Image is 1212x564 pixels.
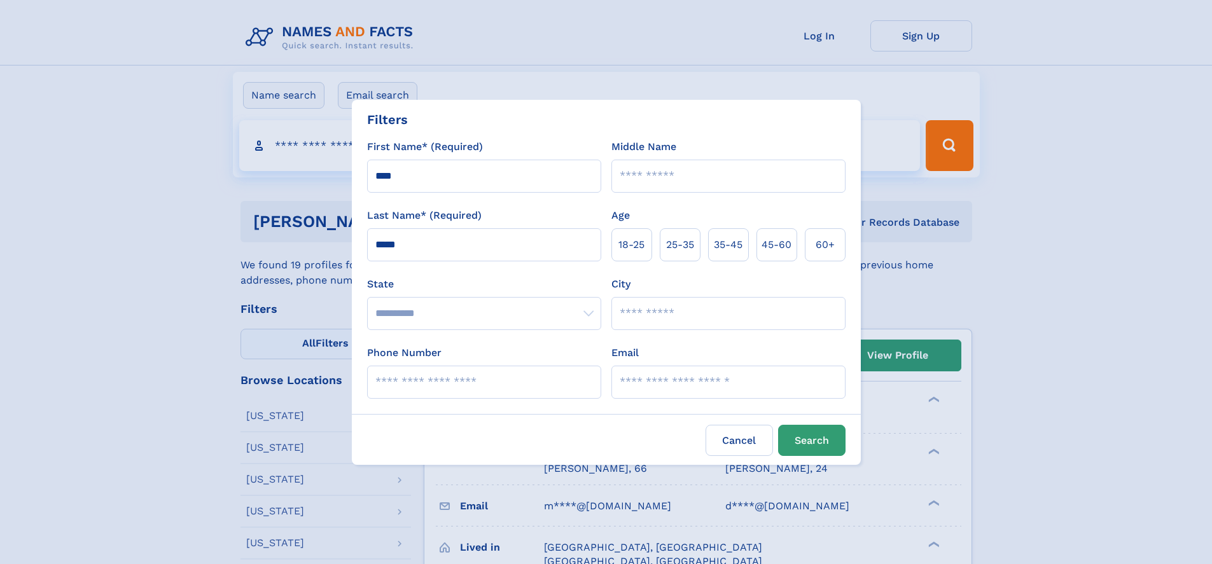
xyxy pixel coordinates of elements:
[367,110,408,129] div: Filters
[816,237,835,252] span: 60+
[367,277,601,292] label: State
[367,139,483,155] label: First Name* (Required)
[611,208,630,223] label: Age
[666,237,694,252] span: 25‑35
[611,139,676,155] label: Middle Name
[618,237,644,252] span: 18‑25
[706,425,773,456] label: Cancel
[367,208,482,223] label: Last Name* (Required)
[367,345,442,361] label: Phone Number
[611,345,639,361] label: Email
[714,237,742,252] span: 35‑45
[778,425,846,456] button: Search
[611,277,630,292] label: City
[762,237,791,252] span: 45‑60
